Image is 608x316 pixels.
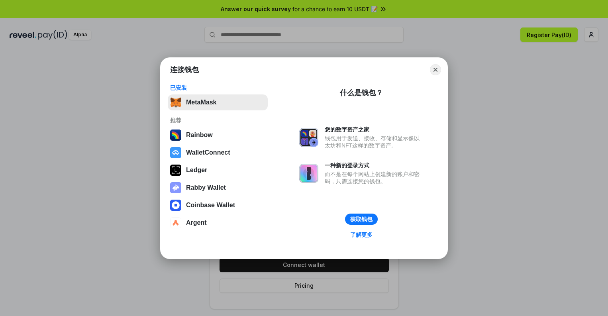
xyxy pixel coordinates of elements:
div: Rainbow [186,132,213,139]
button: Coinbase Wallet [168,197,268,213]
img: svg+xml,%3Csvg%20xmlns%3D%22http%3A%2F%2Fwww.w3.org%2F2000%2Fsvg%22%20fill%3D%22none%22%20viewBox... [299,164,318,183]
div: Rabby Wallet [186,184,226,191]
img: svg+xml,%3Csvg%20xmlns%3D%22http%3A%2F%2Fwww.w3.org%2F2000%2Fsvg%22%20fill%3D%22none%22%20viewBox... [170,182,181,193]
h1: 连接钱包 [170,65,199,75]
img: svg+xml,%3Csvg%20width%3D%2228%22%20height%3D%2228%22%20viewBox%3D%220%200%2028%2028%22%20fill%3D... [170,200,181,211]
div: WalletConnect [186,149,230,156]
div: Ledger [186,167,207,174]
div: 已安装 [170,84,265,91]
img: svg+xml,%3Csvg%20fill%3D%22none%22%20height%3D%2233%22%20viewBox%3D%220%200%2035%2033%22%20width%... [170,97,181,108]
button: Ledger [168,162,268,178]
div: 了解更多 [350,231,373,238]
button: Close [430,64,441,75]
div: MetaMask [186,99,216,106]
button: WalletConnect [168,145,268,161]
div: 一种新的登录方式 [325,162,424,169]
button: Argent [168,215,268,231]
button: 获取钱包 [345,214,378,225]
img: svg+xml,%3Csvg%20width%3D%2228%22%20height%3D%2228%22%20viewBox%3D%220%200%2028%2028%22%20fill%3D... [170,147,181,158]
button: MetaMask [168,94,268,110]
div: 您的数字资产之家 [325,126,424,133]
img: svg+xml,%3Csvg%20xmlns%3D%22http%3A%2F%2Fwww.w3.org%2F2000%2Fsvg%22%20fill%3D%22none%22%20viewBox... [299,128,318,147]
div: 什么是钱包？ [340,88,383,98]
img: svg+xml,%3Csvg%20xmlns%3D%22http%3A%2F%2Fwww.w3.org%2F2000%2Fsvg%22%20width%3D%2228%22%20height%3... [170,165,181,176]
img: svg+xml,%3Csvg%20width%3D%22120%22%20height%3D%22120%22%20viewBox%3D%220%200%20120%20120%22%20fil... [170,130,181,141]
img: svg+xml,%3Csvg%20width%3D%2228%22%20height%3D%2228%22%20viewBox%3D%220%200%2028%2028%22%20fill%3D... [170,217,181,228]
div: Coinbase Wallet [186,202,235,209]
button: Rabby Wallet [168,180,268,196]
div: 而不是在每个网站上创建新的账户和密码，只需连接您的钱包。 [325,171,424,185]
div: Argent [186,219,207,226]
button: Rainbow [168,127,268,143]
div: 钱包用于发送、接收、存储和显示像以太坊和NFT这样的数字资产。 [325,135,424,149]
div: 推荐 [170,117,265,124]
a: 了解更多 [345,230,377,240]
div: 获取钱包 [350,216,373,223]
